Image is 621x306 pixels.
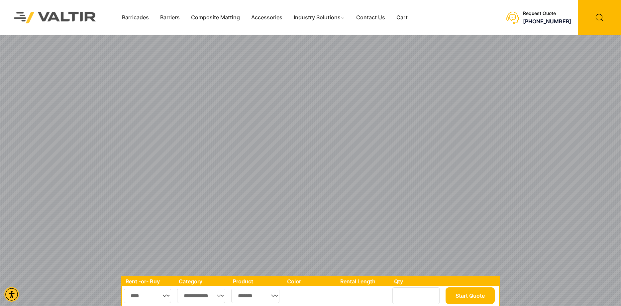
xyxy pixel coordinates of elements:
a: Cart [391,13,413,23]
th: Rent -or- Buy [122,277,175,286]
a: Barricades [116,13,155,23]
a: call (888) 496-3625 [523,18,571,25]
input: Number [392,287,440,304]
div: Request Quote [523,11,571,16]
th: Category [175,277,230,286]
a: Barriers [155,13,185,23]
img: Valtir Rentals [5,3,105,32]
a: Industry Solutions [288,13,351,23]
a: Composite Matting [185,13,246,23]
a: Accessories [246,13,288,23]
select: Single select [124,289,171,303]
th: Qty [391,277,444,286]
th: Product [230,277,284,286]
div: Accessibility Menu [4,287,19,302]
button: Start Quote [446,287,495,304]
th: Color [284,277,337,286]
select: Single select [231,289,279,303]
a: Contact Us [351,13,391,23]
th: Rental Length [337,277,391,286]
select: Single select [177,289,226,303]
